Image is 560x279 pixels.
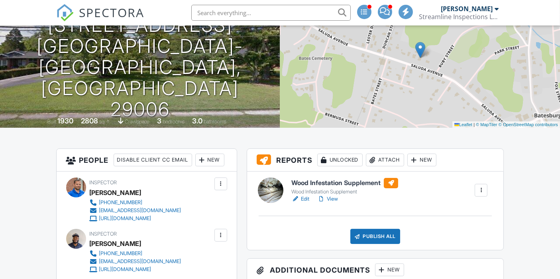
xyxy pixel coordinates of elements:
[407,154,436,166] div: New
[56,4,74,21] img: The Best Home Inspection Software - Spectora
[291,178,398,188] h6: Wood Infestation Supplement
[157,117,161,125] div: 3
[79,4,145,21] span: SPECTORA
[291,189,398,195] div: Wood Infestation Supplement
[99,119,110,125] span: sq. ft.
[56,11,145,27] a: SPECTORA
[90,215,181,222] a: [URL][DOMAIN_NAME]
[419,13,499,21] div: Streamline Inspections LLC
[99,258,181,265] div: [EMAIL_ADDRESS][DOMAIN_NAME]
[204,119,226,125] span: bathrooms
[47,119,56,125] span: Built
[57,117,73,125] div: 1930
[99,250,143,257] div: [PHONE_NUMBER]
[90,238,141,250] div: [PERSON_NAME]
[90,250,181,258] a: [PHONE_NUMBER]
[90,258,181,265] a: [EMAIL_ADDRESS][DOMAIN_NAME]
[90,265,181,273] a: [URL][DOMAIN_NAME]
[90,207,181,215] a: [EMAIL_ADDRESS][DOMAIN_NAME]
[90,231,117,237] span: Inspector
[191,5,351,21] input: Search everything...
[317,195,338,203] a: View
[317,154,363,166] div: Unlocked
[99,215,151,222] div: [URL][DOMAIN_NAME]
[474,122,475,127] span: |
[441,5,493,13] div: [PERSON_NAME]
[57,149,237,172] h3: People
[375,263,404,276] div: New
[114,154,192,166] div: Disable Client CC Email
[499,122,558,127] a: © OpenStreetMap contributors
[125,119,149,125] span: crawlspace
[291,195,309,203] a: Edit
[247,149,504,172] h3: Reports
[454,122,472,127] a: Leaflet
[99,199,143,206] div: [PHONE_NUMBER]
[90,187,141,199] div: [PERSON_NAME]
[99,266,151,273] div: [URL][DOMAIN_NAME]
[291,178,398,195] a: Wood Infestation Supplement Wood Infestation Supplement
[90,179,117,185] span: Inspector
[350,229,400,244] div: Publish All
[81,117,98,125] div: 2808
[366,154,404,166] div: Attach
[415,42,425,58] img: Marker
[90,199,181,207] a: [PHONE_NUMBER]
[195,154,224,166] div: New
[99,207,181,214] div: [EMAIL_ADDRESS][DOMAIN_NAME]
[13,15,267,120] h1: [STREET_ADDRESS] [GEOGRAPHIC_DATA]-[GEOGRAPHIC_DATA], [GEOGRAPHIC_DATA] 29006
[163,119,185,125] span: bedrooms
[192,117,202,125] div: 3.0
[476,122,497,127] a: © MapTiler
